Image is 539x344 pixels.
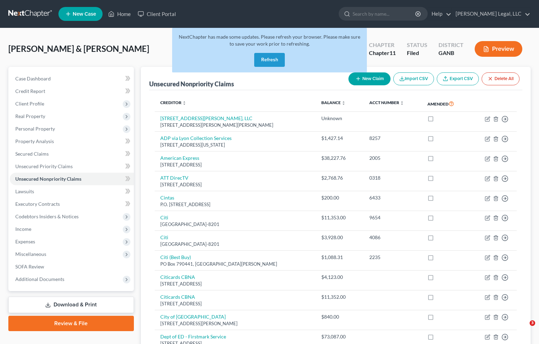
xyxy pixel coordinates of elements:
[407,49,427,57] div: Filed
[160,142,310,148] div: [STREET_ADDRESS][US_STATE]
[182,101,186,105] i: unfold_more
[73,11,96,17] span: New Case
[439,41,464,49] div: District
[369,254,416,261] div: 2235
[15,239,35,244] span: Expenses
[160,241,310,248] div: [GEOGRAPHIC_DATA]-8201
[254,53,285,67] button: Refresh
[160,214,168,220] a: Citi
[369,234,416,241] div: 4086
[160,314,226,320] a: City of [GEOGRAPHIC_DATA]
[10,85,134,97] a: Credit Report
[160,281,310,287] div: [STREET_ADDRESS]
[437,72,479,85] a: Export CSV
[10,72,134,85] a: Case Dashboard
[321,115,359,122] div: Unknown
[321,313,359,320] div: $840.00
[160,175,188,181] a: ATT DirecTV
[160,300,310,307] div: [STREET_ADDRESS]
[15,76,51,81] span: Case Dashboard
[134,8,179,20] a: Client Portal
[369,214,416,221] div: 9654
[369,155,416,162] div: 2005
[15,213,79,219] span: Codebtors Insiders & Notices
[369,174,416,181] div: 0318
[15,138,54,144] span: Property Analysis
[8,44,149,54] span: [PERSON_NAME] & [PERSON_NAME]
[160,115,252,121] a: [STREET_ADDRESS][PERSON_NAME], LLC
[369,100,404,105] a: Acct Number unfold_more
[400,101,404,105] i: unfold_more
[8,297,134,313] a: Download & Print
[393,72,434,85] button: Import CSV
[422,96,469,112] th: Amended
[160,100,186,105] a: Creditor unfold_more
[439,49,464,57] div: GANB
[530,320,535,326] span: 3
[482,72,520,85] button: Delete All
[160,274,195,280] a: Citicards CBNA
[160,221,310,228] div: [GEOGRAPHIC_DATA]-8201
[389,49,396,56] span: 11
[15,276,64,282] span: Additional Documents
[10,160,134,173] a: Unsecured Priority Claims
[160,122,310,128] div: [STREET_ADDRESS][PERSON_NAME][PERSON_NAME]
[15,188,34,194] span: Lawsuits
[15,176,81,182] span: Unsecured Nonpriority Claims
[10,185,134,198] a: Lawsuits
[321,174,359,181] div: $2,768.76
[10,260,134,273] a: SOFA Review
[10,198,134,210] a: Executory Contracts
[475,41,522,57] button: Preview
[321,274,359,281] div: $4,123.00
[160,135,232,141] a: ADP via Lyon Collection Services
[160,234,168,240] a: Citi
[15,163,73,169] span: Unsecured Priority Claims
[160,162,310,168] div: [STREET_ADDRESS]
[8,316,134,331] a: Review & File
[15,126,55,132] span: Personal Property
[321,135,359,142] div: $1,427.14
[10,135,134,148] a: Property Analysis
[452,8,530,20] a: [PERSON_NAME] Legal, LLC
[105,8,134,20] a: Home
[369,194,416,201] div: 6433
[160,181,310,188] div: [STREET_ADDRESS]
[321,155,359,162] div: $38,227.76
[160,201,310,208] div: P.O. [STREET_ADDRESS]
[160,320,310,327] div: [STREET_ADDRESS][PERSON_NAME]
[369,49,396,57] div: Chapter
[369,41,396,49] div: Chapter
[321,214,359,221] div: $11,353.00
[321,234,359,241] div: $3,928.00
[15,88,45,94] span: Credit Report
[15,264,44,269] span: SOFA Review
[160,334,226,339] a: Dept of ED - Firstmark Service
[160,261,310,267] div: PO Box 790441, [GEOGRAPHIC_DATA][PERSON_NAME]
[179,34,360,47] span: NextChapter has made some updates. Please refresh your browser. Please make sure to save your wor...
[15,201,60,207] span: Executory Contracts
[160,294,195,300] a: Citicards CBNA
[160,155,199,161] a: American Express
[428,8,451,20] a: Help
[515,320,532,337] iframe: Intercom live chat
[160,195,174,201] a: Cintas
[321,333,359,340] div: $73,087.00
[160,254,191,260] a: Citi (Best Buy)
[10,148,134,160] a: Secured Claims
[341,101,346,105] i: unfold_more
[407,41,427,49] div: Status
[353,7,416,20] input: Search by name...
[15,151,49,157] span: Secured Claims
[15,101,44,107] span: Client Profile
[321,194,359,201] div: $200.00
[15,226,31,232] span: Income
[321,100,346,105] a: Balance unfold_more
[15,251,46,257] span: Miscellaneous
[10,173,134,185] a: Unsecured Nonpriority Claims
[15,113,45,119] span: Real Property
[321,294,359,300] div: $11,352.00
[321,254,359,261] div: $1,088.31
[149,80,234,88] div: Unsecured Nonpriority Claims
[348,72,391,85] button: New Claim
